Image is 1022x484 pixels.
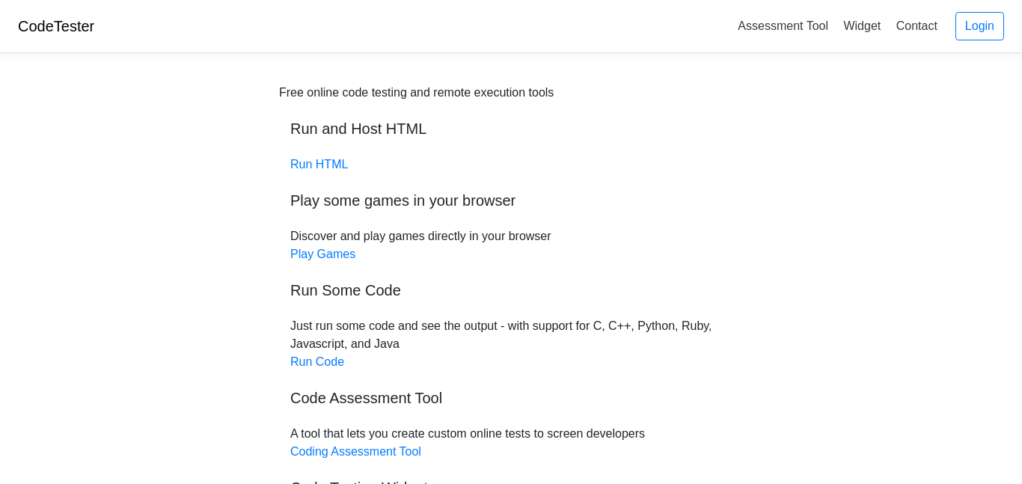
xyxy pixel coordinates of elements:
[290,248,355,260] a: Play Games
[290,120,732,138] h5: Run and Host HTML
[290,445,421,458] a: Coding Assessment Tool
[290,158,348,171] a: Run HTML
[290,281,732,299] h5: Run Some Code
[18,18,94,34] a: CodeTester
[290,355,344,368] a: Run Code
[732,13,834,38] a: Assessment Tool
[290,389,732,407] h5: Code Assessment Tool
[279,84,554,102] div: Free online code testing and remote execution tools
[890,13,943,38] a: Contact
[837,13,887,38] a: Widget
[290,192,732,209] h5: Play some games in your browser
[955,12,1004,40] a: Login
